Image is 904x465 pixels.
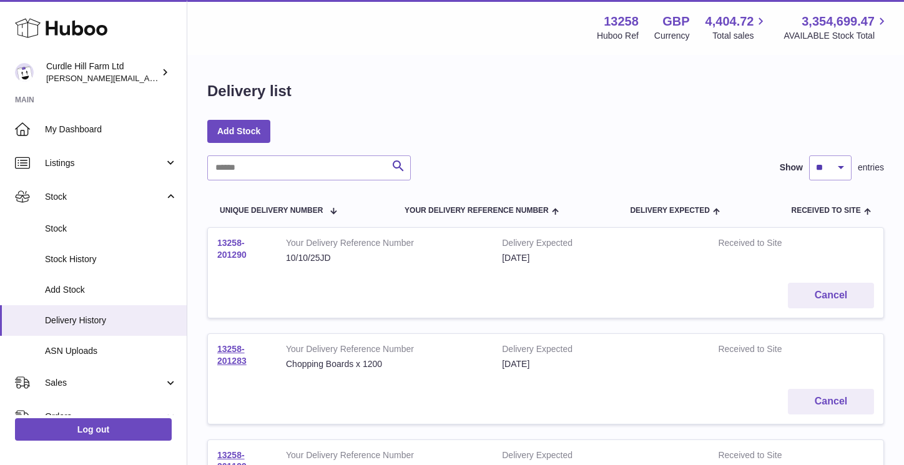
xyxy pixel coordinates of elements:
a: 13258-201283 [217,344,247,366]
span: entries [858,162,884,174]
span: Sales [45,377,164,389]
div: [DATE] [502,252,699,264]
span: Stock History [45,253,177,265]
span: [PERSON_NAME][EMAIL_ADDRESS][DOMAIN_NAME] [46,73,250,83]
img: james@diddlysquatfarmshop.com [15,63,34,82]
a: 3,354,699.47 AVAILABLE Stock Total [784,13,889,42]
span: AVAILABLE Stock Total [784,30,889,42]
button: Cancel [788,389,874,414]
span: ASN Uploads [45,345,177,357]
strong: Your Delivery Reference Number [286,343,483,358]
span: Stock [45,223,177,235]
strong: Received to Site [718,343,821,358]
strong: Delivery Expected [502,237,699,252]
span: My Dashboard [45,124,177,135]
span: Listings [45,157,164,169]
span: 3,354,699.47 [802,13,875,30]
a: 13258-201290 [217,238,247,260]
strong: Your Delivery Reference Number [286,237,483,252]
div: 10/10/25JD [286,252,483,264]
a: Add Stock [207,120,270,142]
span: 4,404.72 [705,13,754,30]
div: [DATE] [502,358,699,370]
span: Orders [45,411,164,423]
span: Delivery History [45,315,177,326]
span: Stock [45,191,164,203]
button: Cancel [788,283,874,308]
div: Currency [654,30,690,42]
strong: Delivery Expected [502,449,699,464]
div: Chopping Boards x 1200 [286,358,483,370]
strong: GBP [662,13,689,30]
strong: Received to Site [718,449,821,464]
span: Delivery Expected [630,207,709,215]
strong: Your Delivery Reference Number [286,449,483,464]
span: Add Stock [45,284,177,296]
strong: 13258 [604,13,639,30]
span: Received to Site [792,207,861,215]
strong: Delivery Expected [502,343,699,358]
a: Log out [15,418,172,441]
div: Curdle Hill Farm Ltd [46,61,159,84]
label: Show [780,162,803,174]
h1: Delivery list [207,81,292,101]
span: Your Delivery Reference Number [405,207,549,215]
div: Huboo Ref [597,30,639,42]
span: Unique Delivery Number [220,207,323,215]
strong: Received to Site [718,237,821,252]
a: 4,404.72 Total sales [705,13,769,42]
span: Total sales [712,30,768,42]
